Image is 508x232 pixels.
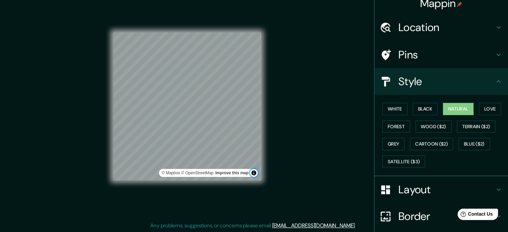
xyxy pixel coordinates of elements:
[150,222,356,230] p: Any problems, suggestions, or concerns please email .
[374,203,508,230] div: Border
[457,2,462,7] img: pin-icon.png
[374,41,508,68] div: Pins
[413,103,438,115] button: Black
[415,121,452,133] button: Wood ($2)
[250,169,258,177] button: Toggle attribution
[382,138,404,150] button: Grey
[181,171,213,175] a: OpenStreetMap
[215,171,248,175] a: Map feedback
[479,103,501,115] button: Love
[398,48,495,61] h4: Pins
[374,68,508,95] div: Style
[272,222,355,229] a: [EMAIL_ADDRESS][DOMAIN_NAME]
[356,222,357,230] div: .
[398,183,495,196] h4: Layout
[410,138,453,150] button: Cartoon ($2)
[162,171,180,175] a: Mapbox
[382,156,425,168] button: Satellite ($3)
[382,103,407,115] button: White
[398,21,495,34] h4: Location
[113,32,261,180] canvas: Map
[374,14,508,41] div: Location
[374,176,508,203] div: Layout
[398,210,495,223] h4: Border
[457,121,496,133] button: Terrain ($2)
[443,103,474,115] button: Natural
[398,75,495,88] h4: Style
[449,206,501,225] iframe: Help widget launcher
[382,121,410,133] button: Forest
[459,138,490,150] button: Blue ($2)
[357,222,358,230] div: .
